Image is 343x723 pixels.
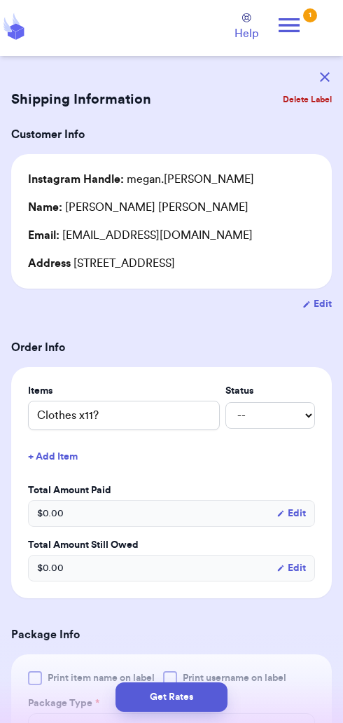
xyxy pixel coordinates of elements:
span: $ 0.00 [37,561,64,575]
h3: Package Info [11,626,332,643]
div: [PERSON_NAME] [PERSON_NAME] [28,199,248,216]
label: Status [225,384,315,398]
h3: Customer Info [11,126,332,143]
span: Help [234,25,258,42]
span: $ 0.00 [37,507,64,521]
div: megan.[PERSON_NAME] [28,171,254,188]
span: Email: [28,230,59,241]
a: Help [234,13,258,42]
label: Total Amount Still Owed [28,538,315,552]
span: Address [28,258,71,269]
button: Edit [276,561,306,575]
span: Instagram Handle: [28,174,124,185]
label: Items [28,384,220,398]
span: Name: [28,202,62,213]
div: 1 [303,8,317,22]
button: Get Rates [115,682,227,712]
button: Delete Label [277,84,337,115]
h3: Order Info [11,339,332,356]
button: Edit [302,297,332,311]
button: Edit [276,507,306,521]
button: + Add Item [22,441,321,472]
div: [STREET_ADDRESS] [28,255,315,272]
div: [EMAIL_ADDRESS][DOMAIN_NAME] [28,227,315,244]
label: Total Amount Paid [28,483,315,497]
h2: Shipping Information [11,90,151,109]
